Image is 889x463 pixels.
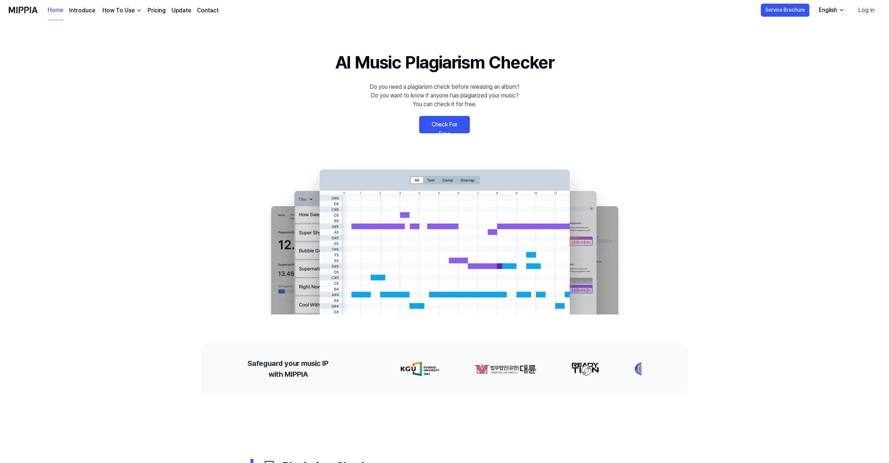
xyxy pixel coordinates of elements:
[256,162,633,314] img: main Image
[101,6,142,15] button: How To Use
[565,362,594,376] img: partner-logo-2
[628,362,651,376] img: partner-logo-3
[148,6,166,15] a: Pricing
[817,6,839,14] div: English
[248,358,328,380] h2: Safeguard your music IP with MIPPIA
[813,3,849,17] button: English
[69,6,95,15] a: Introduce
[101,6,136,15] div: How To Use
[335,49,554,75] h1: AI Music Plagiarism Checker
[136,8,142,13] img: down
[761,4,809,17] button: Service Brochure
[197,6,219,15] a: Contact
[172,6,191,15] a: Update
[48,0,63,20] a: Home
[370,83,519,109] div: Do you need a plagiarism check before releasing an album? Do you want to know if anyone has plagi...
[419,116,470,133] a: Check For Free
[468,362,531,376] img: partner-logo-1
[395,362,434,376] img: partner-logo-0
